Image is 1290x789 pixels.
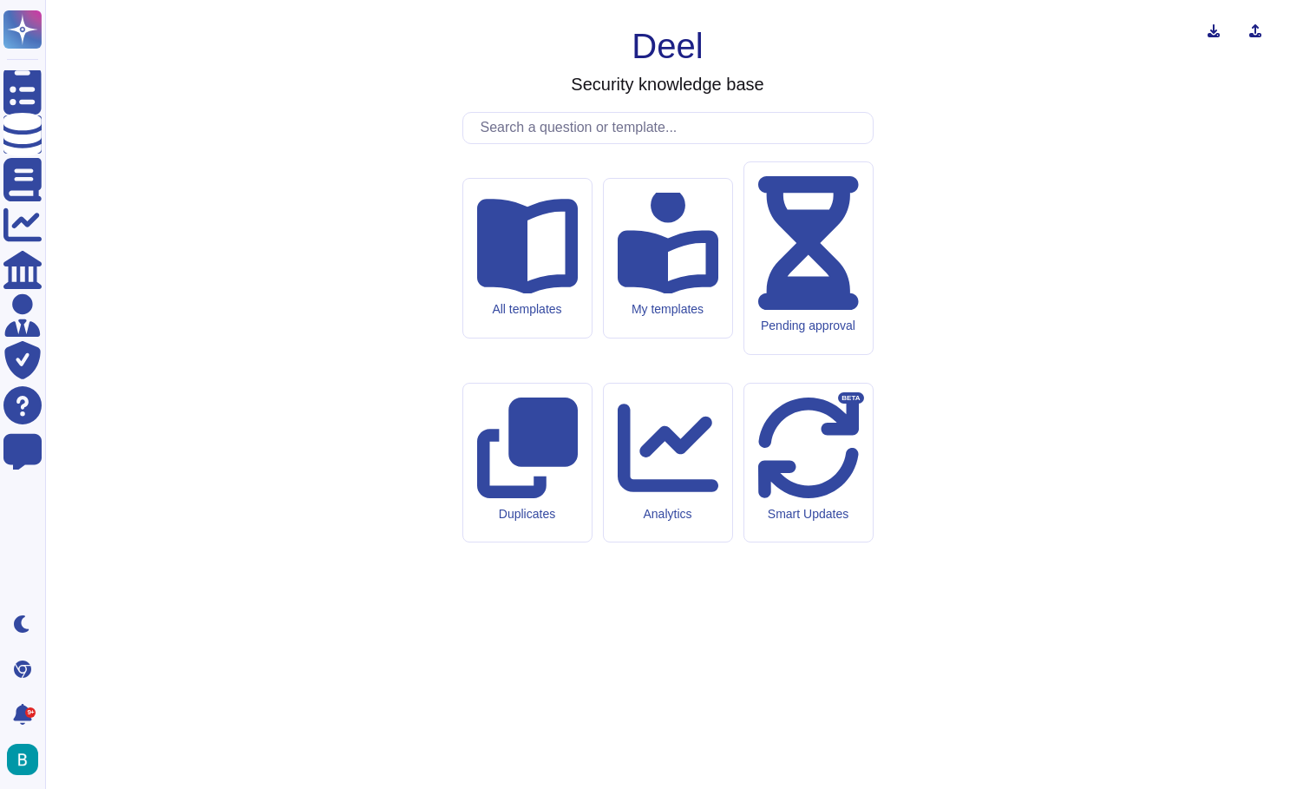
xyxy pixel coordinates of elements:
div: Duplicates [477,507,578,522]
h3: Security knowledge base [571,74,763,95]
div: Smart Updates [758,507,859,522]
div: BETA [838,392,863,404]
div: All templates [477,302,578,317]
input: Search a question or template... [472,113,873,143]
div: Pending approval [758,319,859,333]
h1: Deel [632,25,703,67]
img: user [7,744,38,775]
button: user [3,740,50,779]
div: My templates [618,302,718,317]
div: Analytics [618,507,718,522]
div: 9+ [25,707,36,718]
